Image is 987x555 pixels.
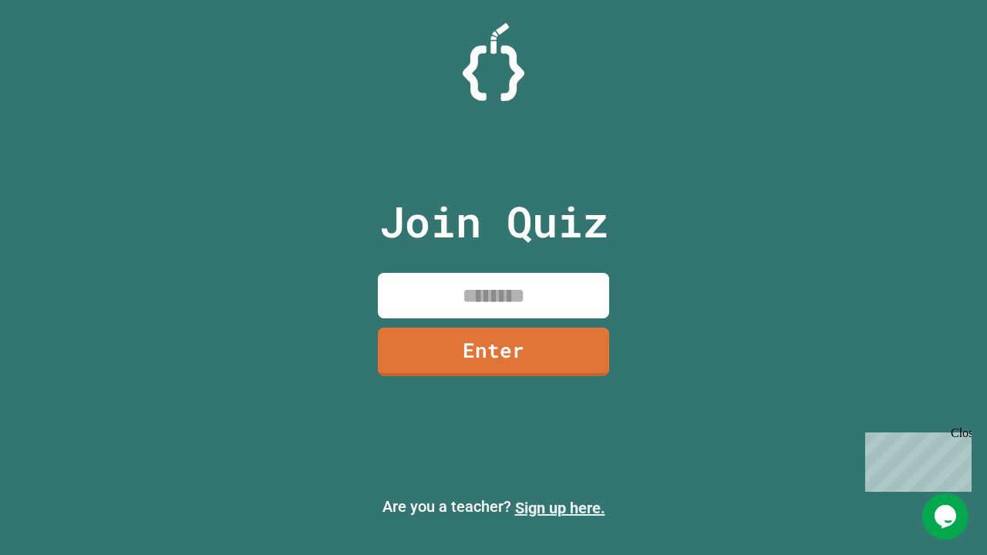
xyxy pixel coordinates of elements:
[378,328,609,376] a: Enter
[12,495,975,520] p: Are you a teacher?
[859,426,972,492] iframe: chat widget
[515,499,605,517] a: Sign up here.
[6,6,106,98] div: Chat with us now!Close
[379,190,608,254] p: Join Quiz
[922,493,972,540] iframe: chat widget
[463,23,524,101] img: Logo.svg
